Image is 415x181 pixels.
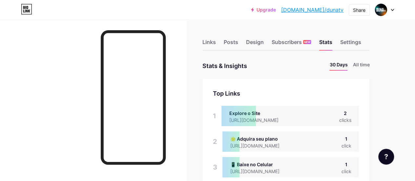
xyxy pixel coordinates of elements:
div: 1 [341,135,351,142]
div: Links [202,38,216,50]
span: NEW [304,40,310,44]
div: click [341,168,351,175]
div: clicks [339,117,351,124]
div: 📱 Baixe no Celular [230,161,290,168]
div: 🌟 Adquira seu plano [230,135,290,142]
div: Explore o Site [229,110,289,117]
div: Posts [224,38,238,50]
a: Upgrade [251,7,276,12]
div: 3 [213,157,217,177]
a: [DOMAIN_NAME]/dunatv [281,6,343,14]
div: 2 [339,110,351,117]
div: [URL][DOMAIN_NAME] [229,117,289,124]
div: Settings [340,38,361,50]
div: Subscribers [272,38,311,50]
div: 2 [213,131,217,152]
div: 1 [341,161,351,168]
div: Stats & Insights [202,61,247,71]
li: All time [353,61,369,71]
div: Stats [319,38,332,50]
div: [URL][DOMAIN_NAME] [230,142,290,149]
div: click [341,142,351,149]
img: dunatv [375,4,387,16]
div: [URL][DOMAIN_NAME] [230,168,290,175]
div: 1 [213,106,216,126]
li: 30 Days [329,61,347,71]
div: Share [353,7,365,13]
div: Design [246,38,264,50]
div: Top Links [213,89,359,98]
